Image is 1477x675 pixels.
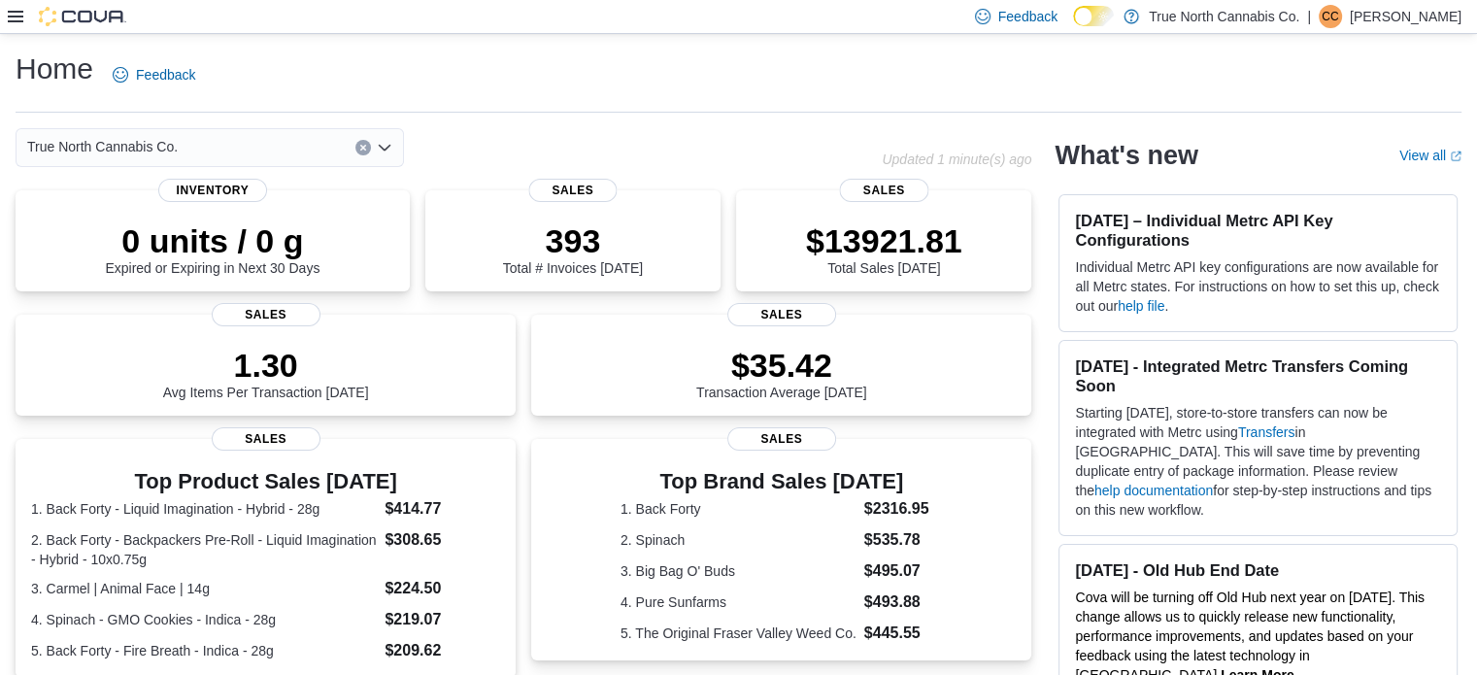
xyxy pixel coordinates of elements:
dt: 1. Back Forty - Liquid Imagination - Hybrid - 28g [31,499,377,519]
dt: 3. Carmel | Animal Face | 14g [31,579,377,598]
p: $35.42 [696,346,867,385]
h3: Top Product Sales [DATE] [31,470,500,493]
h3: [DATE] – Individual Metrc API Key Configurations [1075,211,1441,250]
p: Individual Metrc API key configurations are now available for all Metrc states. For instructions ... [1075,257,1441,316]
dt: 4. Pure Sunfarms [621,592,856,612]
span: Sales [528,179,617,202]
a: help file [1118,298,1164,314]
dd: $224.50 [385,577,500,600]
h3: [DATE] - Integrated Metrc Transfers Coming Soon [1075,356,1441,395]
dd: $414.77 [385,497,500,521]
p: 393 [503,221,643,260]
dd: $445.55 [864,622,943,645]
dt: 2. Back Forty - Backpackers Pre-Roll - Liquid Imagination - Hybrid - 10x0.75g [31,530,377,569]
span: Sales [727,427,836,451]
p: Updated 1 minute(s) ago [882,152,1031,167]
h1: Home [16,50,93,88]
dt: 2. Spinach [621,530,856,550]
p: Starting [DATE], store-to-store transfers can now be integrated with Metrc using in [GEOGRAPHIC_D... [1075,403,1441,520]
h2: What's new [1055,140,1197,171]
span: CC [1322,5,1338,28]
span: Sales [212,303,320,326]
h3: Top Brand Sales [DATE] [621,470,943,493]
span: True North Cannabis Co. [27,135,178,158]
span: Inventory [158,179,267,202]
p: 1.30 [163,346,369,385]
p: [PERSON_NAME] [1350,5,1461,28]
button: Open list of options [377,140,392,155]
a: Feedback [105,55,203,94]
dd: $2316.95 [864,497,943,521]
dd: $209.62 [385,639,500,662]
a: Transfers [1238,424,1295,440]
dd: $308.65 [385,528,500,552]
div: Avg Items Per Transaction [DATE] [163,346,369,400]
p: | [1307,5,1311,28]
div: Craig Clinansmith [1319,5,1342,28]
div: Transaction Average [DATE] [696,346,867,400]
dd: $493.88 [864,591,943,614]
dd: $535.78 [864,528,943,552]
svg: External link [1450,151,1461,162]
img: Cova [39,7,126,26]
span: Sales [727,303,836,326]
div: Expired or Expiring in Next 30 Days [105,221,319,276]
a: View allExternal link [1399,148,1461,163]
a: help documentation [1094,483,1213,498]
dt: 4. Spinach - GMO Cookies - Indica - 28g [31,610,377,629]
div: Total # Invoices [DATE] [503,221,643,276]
dt: 5. The Original Fraser Valley Weed Co. [621,624,856,643]
h3: [DATE] - Old Hub End Date [1075,560,1441,580]
span: Feedback [998,7,1057,26]
p: True North Cannabis Co. [1149,5,1299,28]
p: $13921.81 [806,221,962,260]
dd: $219.07 [385,608,500,631]
span: Feedback [136,65,195,84]
span: Sales [212,427,320,451]
dt: 3. Big Bag O' Buds [621,561,856,581]
dt: 1. Back Forty [621,499,856,519]
dt: 5. Back Forty - Fire Breath - Indica - 28g [31,641,377,660]
span: Dark Mode [1073,26,1074,27]
button: Clear input [355,140,371,155]
span: Sales [840,179,928,202]
dd: $495.07 [864,559,943,583]
div: Total Sales [DATE] [806,221,962,276]
p: 0 units / 0 g [105,221,319,260]
input: Dark Mode [1073,6,1114,26]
